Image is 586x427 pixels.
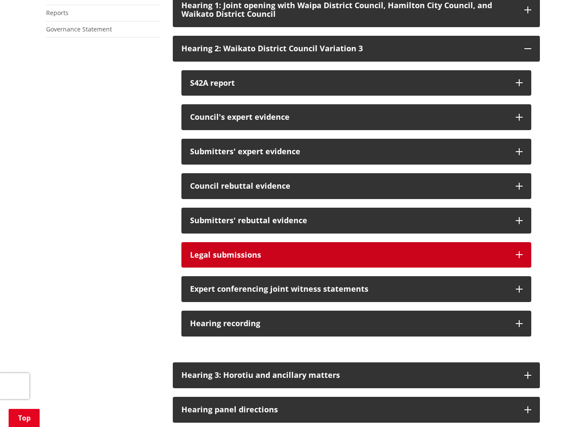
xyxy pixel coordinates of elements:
[181,173,531,199] button: Council rebuttal evidence
[181,405,516,414] div: Hearing panel directions
[173,362,540,388] button: Hearing 3: Horotiu and ancillary matters
[181,1,516,19] p: Hearing 1: Joint opening with Waipa District Council, Hamilton City Council, and Waikato District...
[181,208,531,234] button: Submitters' rebuttal evidence
[181,104,531,130] button: Council's expert evidence
[9,409,40,427] a: Top
[190,182,507,190] div: Council rebuttal evidence
[190,113,507,122] div: Council's expert evidence
[181,139,531,165] button: Submitters' expert evidence
[46,9,69,17] a: Reports
[546,391,577,422] iframe: Messenger Launcher
[173,36,540,62] button: Hearing 2: Waikato District Council Variation 3
[190,147,507,156] div: Submitters' expert evidence
[46,25,112,33] a: Governance Statement
[181,371,516,380] div: Hearing 3: Horotiu and ancillary matters
[190,319,507,328] div: Hearing recording
[181,242,531,268] button: Legal submissions
[181,276,531,302] button: Expert conferencing joint witness statements
[181,70,531,96] button: S42A report
[181,311,531,337] button: Hearing recording
[190,285,507,293] div: Expert conferencing joint witness statements
[181,44,516,53] div: Hearing 2: Waikato District Council Variation 3
[190,216,507,225] div: Submitters' rebuttal evidence
[190,79,507,87] div: S42A report
[190,251,507,259] div: Legal submissions
[173,397,540,423] button: Hearing panel directions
